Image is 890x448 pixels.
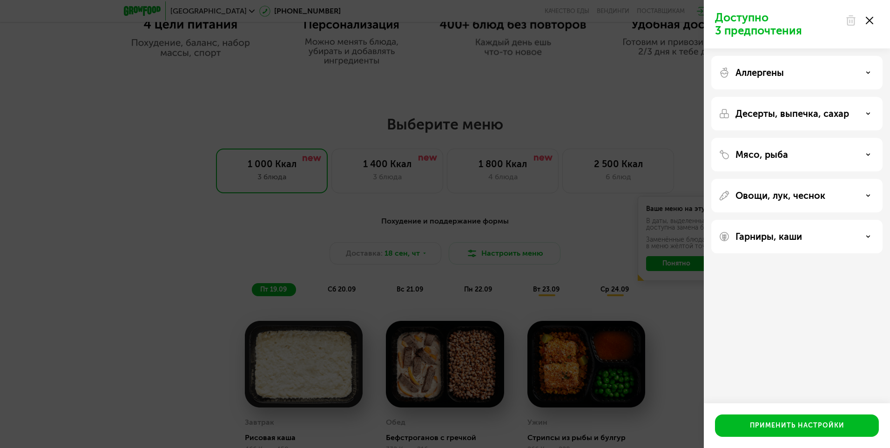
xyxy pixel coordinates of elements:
[750,421,844,430] div: Применить настройки
[735,231,802,242] p: Гарниры, каши
[715,11,840,37] p: Доступно 3 предпочтения
[735,149,788,160] p: Мясо, рыба
[735,108,849,119] p: Десерты, выпечка, сахар
[715,414,879,437] button: Применить настройки
[735,190,825,201] p: Овощи, лук, чеснок
[735,67,784,78] p: Аллергены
